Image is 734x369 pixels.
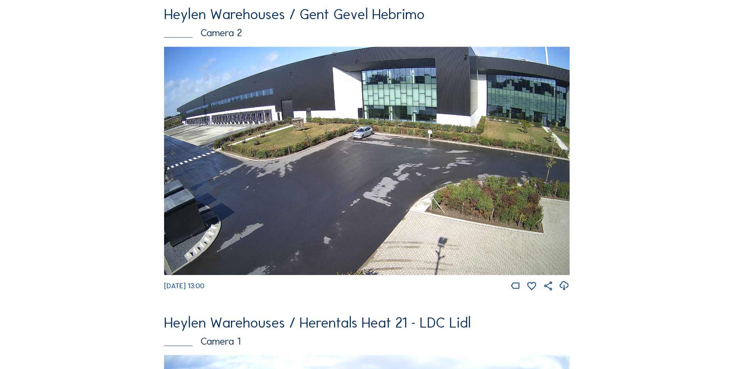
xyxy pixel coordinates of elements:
[164,316,570,330] div: Heylen Warehouses / Herentals Heat 21 - LDC Lidl
[164,47,570,275] img: Image
[164,7,570,22] div: Heylen Warehouses / Gent Gevel Hebrimo
[164,337,570,347] div: Camera 1
[164,281,204,290] span: [DATE] 13:00
[164,28,570,38] div: Camera 2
